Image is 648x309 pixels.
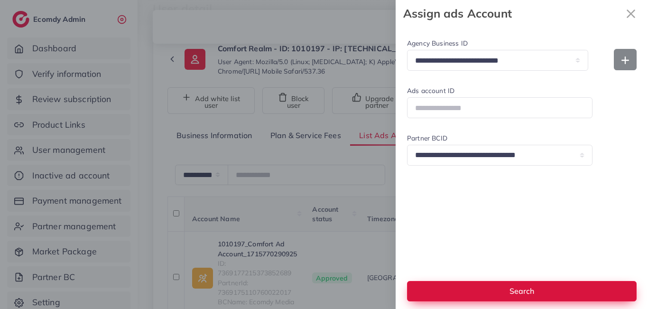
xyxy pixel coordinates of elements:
[407,38,588,48] label: Agency Business ID
[407,133,592,143] label: Partner BCID
[407,281,637,301] button: Search
[621,4,640,23] button: Close
[407,86,592,95] label: Ads account ID
[403,5,621,22] strong: Assign ads Account
[509,286,534,296] span: Search
[621,56,629,64] img: Add new
[621,4,640,23] svg: x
